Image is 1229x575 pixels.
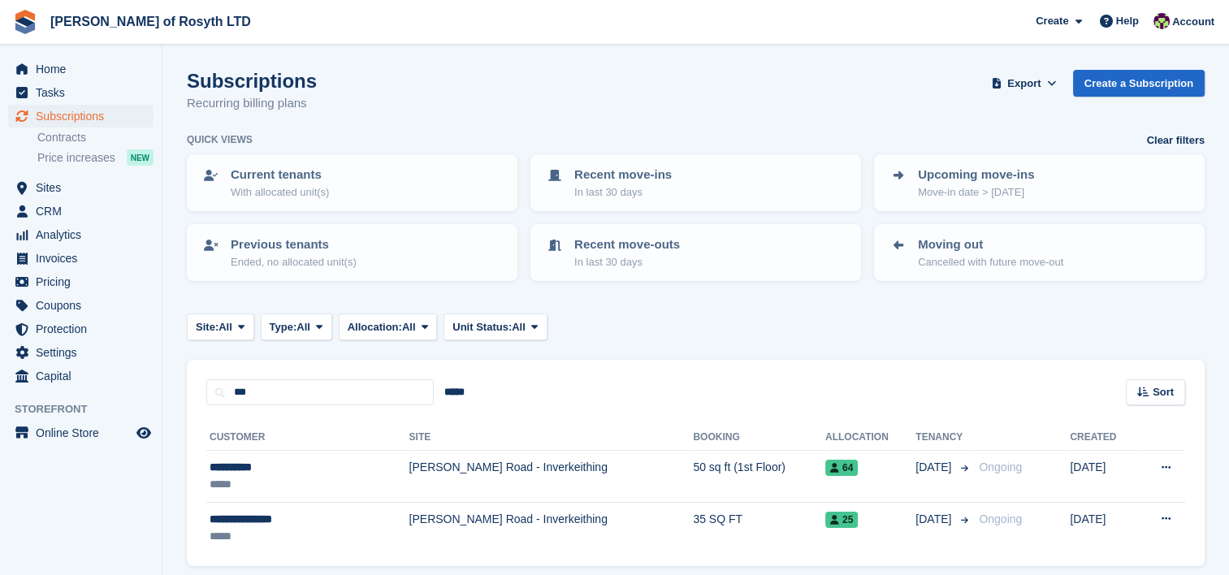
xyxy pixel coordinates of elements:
a: Preview store [134,423,154,443]
span: Site: [196,319,219,335]
p: Upcoming move-ins [918,166,1034,184]
a: Moving out Cancelled with future move-out [876,226,1203,279]
th: Customer [206,425,409,451]
td: [DATE] [1070,502,1136,553]
a: menu [8,318,154,340]
span: Subscriptions [36,105,133,128]
p: Moving out [918,236,1063,254]
th: Site [409,425,694,451]
span: Sort [1153,384,1174,400]
span: All [512,319,526,335]
a: menu [8,223,154,246]
p: With allocated unit(s) [231,184,329,201]
span: Account [1172,14,1214,30]
a: menu [8,176,154,199]
a: menu [8,365,154,387]
td: 50 sq ft (1st Floor) [693,451,825,503]
a: Price increases NEW [37,149,154,166]
th: Created [1070,425,1136,451]
span: Ongoing [979,460,1022,473]
p: Recent move-ins [574,166,672,184]
th: Allocation [825,425,915,451]
h6: Quick views [187,132,253,147]
span: [DATE] [915,511,954,528]
a: Recent move-ins In last 30 days [532,156,859,210]
p: Current tenants [231,166,329,184]
span: Tasks [36,81,133,104]
button: Allocation: All [339,313,438,340]
span: Storefront [15,401,162,417]
span: Protection [36,318,133,340]
a: menu [8,105,154,128]
a: Create a Subscription [1073,70,1205,97]
span: Settings [36,341,133,364]
img: Nina Briggs [1153,13,1170,29]
span: Home [36,58,133,80]
span: Help [1116,13,1139,29]
span: Price increases [37,150,115,166]
a: menu [8,341,154,364]
p: Cancelled with future move-out [918,254,1063,270]
span: All [296,319,310,335]
div: NEW [127,149,154,166]
a: Current tenants With allocated unit(s) [188,156,516,210]
button: Type: All [261,313,332,340]
button: Unit Status: All [444,313,547,340]
p: Move-in date > [DATE] [918,184,1034,201]
span: Unit Status: [452,319,512,335]
span: Type: [270,319,297,335]
span: Allocation: [348,319,402,335]
a: menu [8,200,154,223]
a: Recent move-outs In last 30 days [532,226,859,279]
span: Invoices [36,247,133,270]
p: Recent move-outs [574,236,680,254]
td: [DATE] [1070,451,1136,503]
img: stora-icon-8386f47178a22dfd0bd8f6a31ec36ba5ce8667c1dd55bd0f319d3a0aa187defe.svg [13,10,37,34]
p: In last 30 days [574,254,680,270]
span: [DATE] [915,459,954,476]
a: menu [8,58,154,80]
p: Previous tenants [231,236,357,254]
th: Tenancy [915,425,972,451]
a: menu [8,270,154,293]
td: 35 SQ FT [693,502,825,553]
a: menu [8,294,154,317]
span: Analytics [36,223,133,246]
span: Online Store [36,422,133,444]
span: Pricing [36,270,133,293]
span: 64 [825,460,858,476]
span: All [402,319,416,335]
button: Site: All [187,313,254,340]
span: 25 [825,512,858,528]
button: Export [989,70,1060,97]
span: Sites [36,176,133,199]
span: Coupons [36,294,133,317]
span: Capital [36,365,133,387]
a: menu [8,422,154,444]
h1: Subscriptions [187,70,317,92]
span: CRM [36,200,133,223]
span: Ongoing [979,512,1022,525]
p: Recurring billing plans [187,94,317,113]
a: menu [8,247,154,270]
span: Export [1007,76,1041,92]
span: Create [1036,13,1068,29]
span: All [219,319,232,335]
th: Booking [693,425,825,451]
p: In last 30 days [574,184,672,201]
td: [PERSON_NAME] Road - Inverkeithing [409,451,694,503]
a: Previous tenants Ended, no allocated unit(s) [188,226,516,279]
p: Ended, no allocated unit(s) [231,254,357,270]
a: Contracts [37,130,154,145]
a: menu [8,81,154,104]
a: [PERSON_NAME] of Rosyth LTD [44,8,257,35]
a: Upcoming move-ins Move-in date > [DATE] [876,156,1203,210]
a: Clear filters [1146,132,1205,149]
td: [PERSON_NAME] Road - Inverkeithing [409,502,694,553]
